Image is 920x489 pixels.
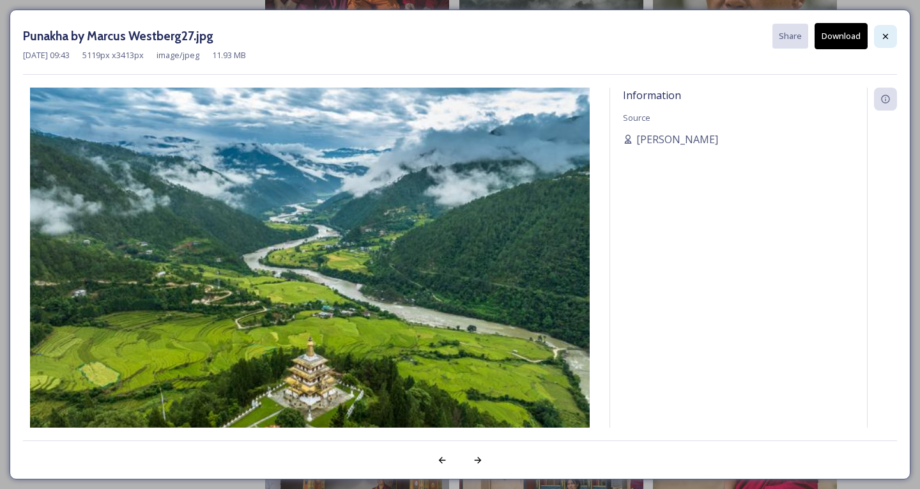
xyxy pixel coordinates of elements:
button: Share [772,24,808,49]
span: image/jpeg [157,49,199,61]
span: 11.93 MB [212,49,246,61]
span: 5119 px x 3413 px [82,49,144,61]
h3: Punakha by Marcus Westberg27.jpg [23,27,213,45]
img: Punakha%2520by%2520Marcus%2520Westberg27.jpg [23,88,597,462]
span: [DATE] 09:43 [23,49,70,61]
span: Source [623,112,650,123]
span: [PERSON_NAME] [636,132,718,147]
button: Download [815,23,868,49]
span: Information [623,88,681,102]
